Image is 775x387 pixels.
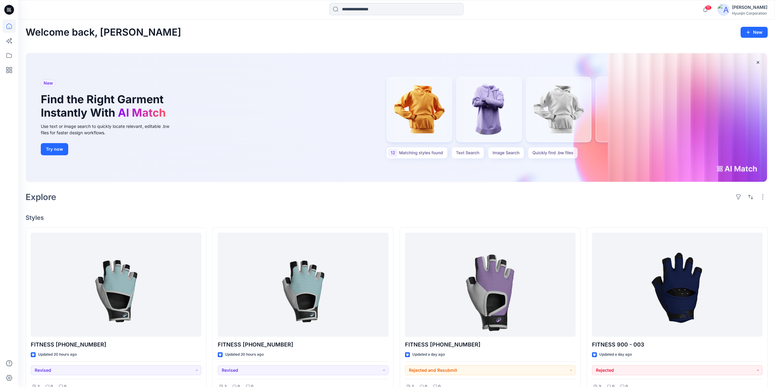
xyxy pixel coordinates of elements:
h4: Styles [26,214,768,221]
h2: Explore [26,192,56,202]
h2: Welcome back, [PERSON_NAME] [26,27,181,38]
p: Updated 20 hours ago [38,351,77,358]
p: FITNESS [PHONE_NUMBER] [31,340,201,349]
a: FITNESS 900-008-2 [218,233,388,337]
div: [PERSON_NAME] [732,4,767,11]
a: FITNESS 900-008-1 [405,233,576,337]
span: 11 [705,5,712,10]
div: Hyunjin Corporation [732,11,767,16]
a: FITNESS 900-008-3 [31,233,201,337]
span: AI Match [118,106,166,119]
p: Updated 20 hours ago [225,351,264,358]
a: FITNESS 900 - 003 [592,233,763,337]
span: New [44,79,53,87]
img: avatar [717,4,730,16]
h1: Find the Right Garment Instantly With [41,93,169,119]
button: Try now [41,143,68,155]
p: Updated a day ago [412,351,445,358]
div: Use text or image search to quickly locate relevant, editable .bw files for faster design workflows. [41,123,178,136]
p: FITNESS [PHONE_NUMBER] [218,340,388,349]
button: New [741,27,768,38]
p: FITNESS [PHONE_NUMBER] [405,340,576,349]
p: FITNESS 900 - 003 [592,340,763,349]
p: Updated a day ago [599,351,632,358]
